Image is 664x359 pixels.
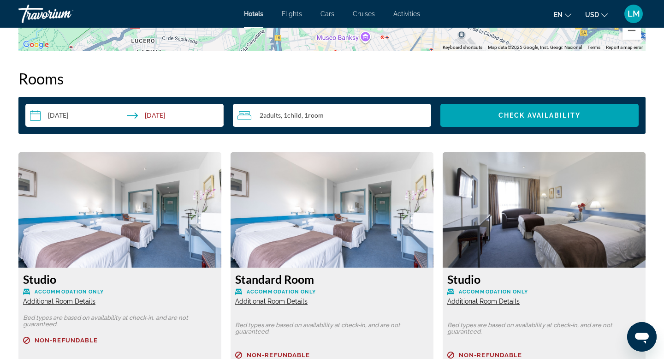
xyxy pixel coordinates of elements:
h2: Rooms [18,69,646,88]
button: Change currency [585,8,608,21]
p: Bed types are based on availability at check-in, and are not guaranteed. [447,322,641,335]
button: Keyboard shortcuts [443,44,482,51]
span: Accommodation Only [247,289,316,295]
button: Check-in date: Dec 21, 2025 Check-out date: Dec 27, 2025 [25,104,224,127]
img: Google [21,39,51,51]
img: b53e2c60-8b10-47f0-8426-36714f2358b9.jpeg [18,152,221,268]
button: Change language [554,8,571,21]
span: 2 [260,112,281,119]
a: Report a map error [606,45,643,50]
a: Open this area in Google Maps (opens a new window) [21,39,51,51]
a: Activities [393,10,420,18]
span: Non-refundable [459,352,522,358]
span: , 1 [281,112,302,119]
span: Map data ©2025 Google, Inst. Geogr. Nacional [488,45,582,50]
span: Non-refundable [35,337,98,343]
button: Check Availability [440,104,639,127]
span: LM [628,9,640,18]
a: Travorium [18,2,111,26]
div: Search widget [25,104,639,127]
span: Additional Room Details [23,298,95,305]
button: Zoom out [622,21,641,40]
span: Additional Room Details [447,298,520,305]
button: Travelers: 2 adults, 1 child [233,104,431,127]
iframe: Button to launch messaging window [627,322,657,352]
a: Cruises [353,10,375,18]
span: Accommodation Only [459,289,528,295]
span: USD [585,11,599,18]
img: 6e25cabd-a0e1-4683-96d0-9900fffa77cd.jpeg [443,152,646,268]
button: User Menu [622,4,646,24]
a: Cars [320,10,334,18]
span: Additional Room Details [235,298,308,305]
span: Non-refundable [247,352,310,358]
span: , 1 [302,112,324,119]
a: Hotels [244,10,263,18]
p: Bed types are based on availability at check-in, and are not guaranteed. [235,322,429,335]
p: Bed types are based on availability at check-in, and are not guaranteed. [23,315,217,328]
h3: Studio [23,272,217,286]
span: Child [287,111,302,119]
span: Accommodation Only [35,289,104,295]
h3: Standard Room [235,272,429,286]
a: Terms (opens in new tab) [587,45,600,50]
img: b53e2c60-8b10-47f0-8426-36714f2358b9.jpeg [231,152,433,268]
span: Check Availability [498,112,581,119]
span: Room [308,111,324,119]
span: en [554,11,563,18]
a: Flights [282,10,302,18]
h3: Studio [447,272,641,286]
span: Adults [263,111,281,119]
